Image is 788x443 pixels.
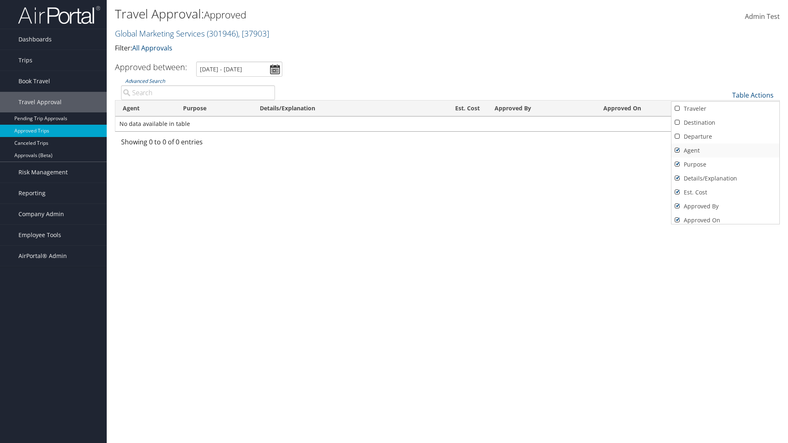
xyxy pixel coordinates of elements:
[18,5,100,25] img: airportal-logo.png
[18,162,68,183] span: Risk Management
[671,130,779,144] a: Departure
[671,158,779,171] a: Purpose
[18,204,64,224] span: Company Admin
[671,213,779,227] a: Approved On
[671,171,779,185] a: Details/Explanation
[18,92,62,112] span: Travel Approval
[671,185,779,199] a: Est. Cost
[18,225,61,245] span: Employee Tools
[18,183,46,203] span: Reporting
[18,50,32,71] span: Trips
[671,116,779,130] a: Destination
[18,246,67,266] span: AirPortal® Admin
[671,144,779,158] a: Agent
[18,29,52,50] span: Dashboards
[671,199,779,213] a: Approved By
[671,102,779,116] a: Traveler
[18,71,50,91] span: Book Travel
